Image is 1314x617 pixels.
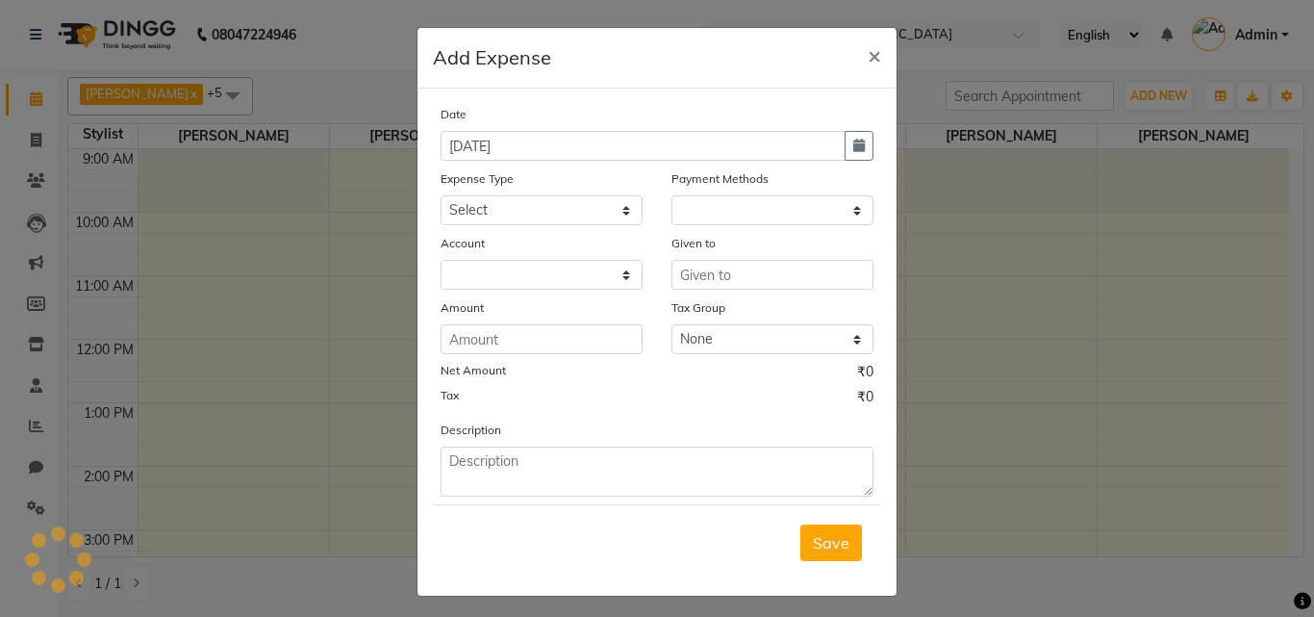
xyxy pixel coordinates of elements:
button: Close [852,28,897,82]
label: Tax [441,387,459,404]
h5: Add Expense [433,43,551,72]
span: Save [813,533,849,553]
label: Tax Group [671,299,725,317]
label: Amount [441,299,484,317]
label: Given to [671,235,716,252]
label: Description [441,422,501,439]
input: Given to [671,260,873,290]
input: Amount [441,324,643,354]
button: Save [800,525,862,561]
label: Payment Methods [671,170,769,188]
label: Date [441,106,467,123]
label: Expense Type [441,170,514,188]
span: × [868,40,881,69]
span: ₹0 [857,387,873,412]
span: ₹0 [857,362,873,387]
label: Net Amount [441,362,506,379]
label: Account [441,235,485,252]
